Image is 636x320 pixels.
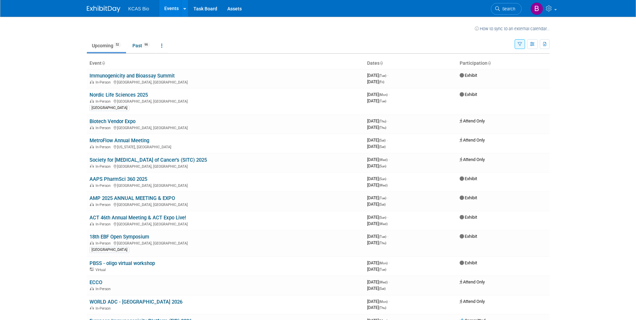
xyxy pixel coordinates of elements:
span: (Sun) [379,177,386,181]
a: Sort by Event Name [102,60,105,66]
div: [GEOGRAPHIC_DATA], [GEOGRAPHIC_DATA] [90,163,362,169]
a: Sort by Participation Type [487,60,491,66]
span: - [387,118,388,123]
span: (Mon) [379,300,388,304]
span: (Thu) [379,306,386,310]
span: - [387,215,388,220]
span: Search [500,6,515,11]
span: [DATE] [367,163,386,168]
span: 96 [142,42,150,47]
span: (Sun) [379,216,386,219]
span: - [387,234,388,239]
span: In-Person [96,99,113,104]
div: [GEOGRAPHIC_DATA], [GEOGRAPHIC_DATA] [90,202,362,207]
span: [DATE] [367,125,386,130]
span: [DATE] [367,157,390,162]
span: Attend Only [460,279,485,284]
span: (Sat) [379,287,386,290]
span: Attend Only [460,118,485,123]
span: [DATE] [367,299,390,304]
span: (Thu) [379,119,386,123]
a: Biotech Vendor Expo [90,118,135,124]
span: Attend Only [460,138,485,143]
a: Search [491,3,522,15]
span: [DATE] [367,195,388,200]
span: (Mon) [379,261,388,265]
a: WORLD ADC - [GEOGRAPHIC_DATA] 2026 [90,299,182,305]
img: In-Person Event [90,287,94,290]
span: Exhibit [460,92,477,97]
a: Society for [MEDICAL_DATA] of Cancer’s (SITC) 2025 [90,157,207,163]
span: (Sat) [379,203,386,206]
img: In-Person Event [90,80,94,84]
div: [GEOGRAPHIC_DATA], [GEOGRAPHIC_DATA] [90,182,362,188]
img: Bryce Evans [530,2,543,15]
a: AAPS PharmSci 360 2025 [90,176,147,182]
th: Participation [457,58,550,69]
span: - [387,138,388,143]
span: (Thu) [379,126,386,129]
span: - [387,176,388,181]
a: ECCO [90,279,102,285]
a: Nordic Life Sciences 2025 [90,92,148,98]
span: - [389,157,390,162]
span: (Fri) [379,80,384,84]
img: In-Person Event [90,306,94,310]
img: ExhibitDay [87,6,120,12]
span: [DATE] [367,260,390,265]
div: [GEOGRAPHIC_DATA] [90,105,129,111]
span: In-Person [96,241,113,246]
img: In-Person Event [90,126,94,129]
span: (Wed) [379,280,388,284]
span: Virtual [96,268,108,272]
span: [DATE] [367,176,388,181]
div: [GEOGRAPHIC_DATA] [90,247,129,253]
span: In-Person [96,203,113,207]
span: Exhibit [460,260,477,265]
span: In-Person [96,222,113,226]
img: In-Person Event [90,222,94,225]
span: Exhibit [460,195,477,200]
a: Upcoming52 [87,39,126,52]
div: [GEOGRAPHIC_DATA], [GEOGRAPHIC_DATA] [90,221,362,226]
span: (Wed) [379,183,388,187]
span: (Wed) [379,158,388,162]
th: Dates [364,58,457,69]
span: [DATE] [367,92,390,97]
div: [GEOGRAPHIC_DATA], [GEOGRAPHIC_DATA] [90,125,362,130]
a: How to sync to an external calendar... [475,26,550,31]
th: Event [87,58,364,69]
img: In-Person Event [90,99,94,103]
span: (Tue) [379,196,386,200]
span: [DATE] [367,79,384,84]
span: (Sat) [379,145,386,149]
span: - [387,73,388,78]
span: - [389,299,390,304]
a: MetroFlow Annual Meeting [90,138,149,144]
span: - [389,279,390,284]
img: In-Person Event [90,164,94,168]
span: In-Person [96,145,113,149]
span: [DATE] [367,182,388,188]
span: [DATE] [367,221,388,226]
span: [DATE] [367,98,386,103]
span: (Mon) [379,93,388,97]
span: [DATE] [367,267,386,272]
img: In-Person Event [90,203,94,206]
span: (Wed) [379,222,388,226]
span: (Tue) [379,99,386,103]
span: - [387,195,388,200]
span: (Thu) [379,241,386,245]
span: In-Person [96,164,113,169]
span: (Sun) [379,164,386,168]
span: [DATE] [367,305,386,310]
span: In-Person [96,306,113,311]
span: (Tue) [379,235,386,238]
span: [DATE] [367,240,386,245]
span: Attend Only [460,299,485,304]
div: [US_STATE], [GEOGRAPHIC_DATA] [90,144,362,149]
div: [GEOGRAPHIC_DATA], [GEOGRAPHIC_DATA] [90,98,362,104]
span: (Sat) [379,139,386,142]
span: In-Person [96,126,113,130]
span: KCAS Bio [128,6,149,11]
